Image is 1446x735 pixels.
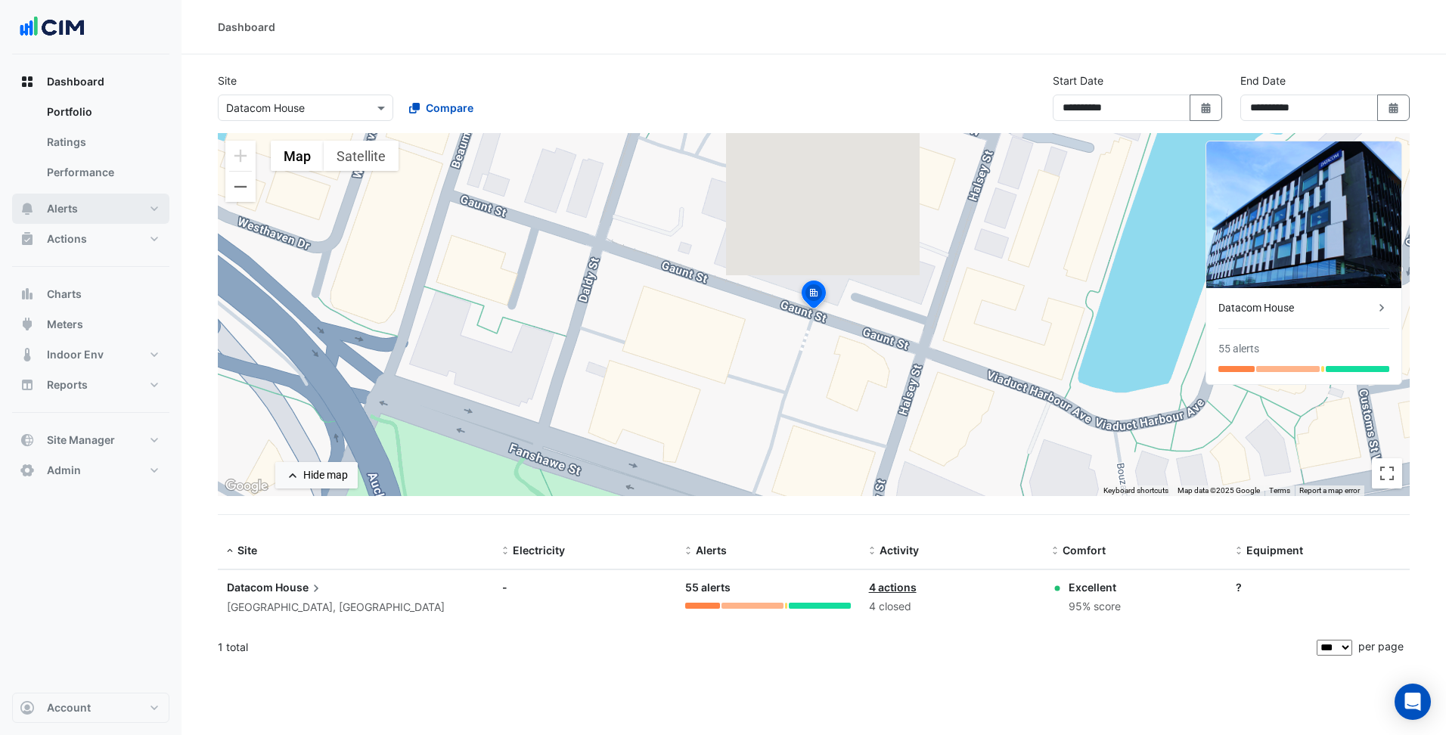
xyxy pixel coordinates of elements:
app-icon: Reports [20,377,35,392]
app-icon: Meters [20,317,35,332]
app-icon: Charts [20,287,35,302]
div: 55 alerts [1218,341,1259,357]
span: House [275,579,324,596]
span: Meters [47,317,83,332]
img: Company Logo [18,12,86,42]
a: Performance [35,157,169,188]
a: Report a map error [1299,486,1360,495]
button: Reports [12,370,169,400]
span: Reports [47,377,88,392]
button: Zoom out [225,172,256,202]
div: Datacom House [1218,300,1374,316]
div: Dashboard [12,97,169,194]
img: Google [222,476,272,496]
span: Account [47,700,91,715]
div: Open Intercom Messenger [1395,684,1431,720]
div: [GEOGRAPHIC_DATA], [GEOGRAPHIC_DATA] [227,599,484,616]
label: End Date [1240,73,1286,88]
fa-icon: Select Date [1387,101,1401,114]
button: Dashboard [12,67,169,97]
button: Toggle fullscreen view [1372,458,1402,488]
span: Actions [47,231,87,247]
span: Comfort [1063,544,1106,557]
fa-icon: Select Date [1199,101,1213,114]
app-icon: Admin [20,463,35,478]
a: Open this area in Google Maps (opens a new window) [222,476,272,496]
div: 55 alerts [685,579,850,597]
span: Site [237,544,257,557]
span: Map data ©2025 Google [1178,486,1260,495]
app-icon: Site Manager [20,433,35,448]
button: Indoor Env [12,340,169,370]
span: Alerts [696,544,727,557]
div: 1 total [218,628,1314,666]
span: Activity [880,544,919,557]
button: Compare [399,95,483,121]
span: Admin [47,463,81,478]
app-icon: Indoor Env [20,347,35,362]
app-icon: Dashboard [20,74,35,89]
div: ? [1236,579,1401,595]
button: Show satellite imagery [324,141,399,171]
span: Datacom [227,581,273,594]
span: Alerts [47,201,78,216]
div: 4 closed [869,598,1034,616]
a: Portfolio [35,97,169,127]
a: 4 actions [869,581,917,594]
label: Start Date [1053,73,1103,88]
button: Zoom in [225,141,256,171]
span: Dashboard [47,74,104,89]
button: Keyboard shortcuts [1103,485,1168,496]
app-icon: Actions [20,231,35,247]
span: per page [1358,640,1404,653]
label: Site [218,73,237,88]
span: Site Manager [47,433,115,448]
div: Hide map [303,467,348,483]
span: Charts [47,287,82,302]
a: Terms (opens in new tab) [1269,486,1290,495]
button: Charts [12,279,169,309]
img: site-pin-selected.svg [797,278,830,315]
span: Equipment [1246,544,1303,557]
button: Actions [12,224,169,254]
a: Ratings [35,127,169,157]
button: Alerts [12,194,169,224]
span: Indoor Env [47,347,104,362]
img: Datacom House [1206,141,1401,288]
button: Admin [12,455,169,485]
div: Excellent [1069,579,1121,595]
button: Hide map [275,462,358,488]
div: 95% score [1069,598,1121,616]
button: Site Manager [12,425,169,455]
button: Account [12,693,169,723]
div: - [502,579,667,595]
button: Meters [12,309,169,340]
div: Dashboard [218,19,275,35]
app-icon: Alerts [20,201,35,216]
span: Electricity [513,544,565,557]
span: Compare [426,100,473,116]
button: Show street map [271,141,324,171]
